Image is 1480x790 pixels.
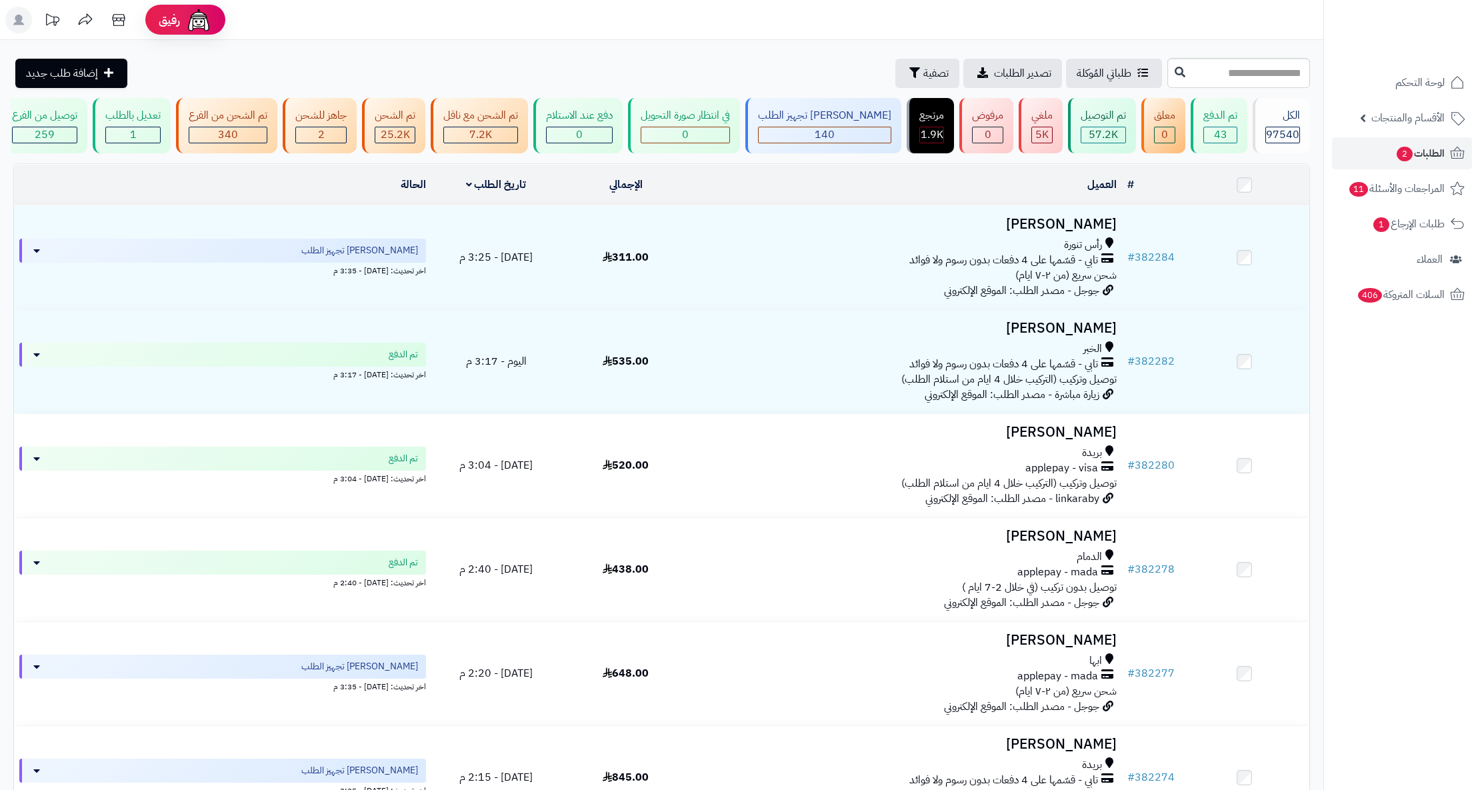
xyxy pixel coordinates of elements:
[26,65,98,81] span: إضافة طلب جديد
[1127,665,1135,681] span: #
[901,371,1117,387] span: توصيل وتركيب (التركيب خلال 4 ايام من استلام الطلب)
[469,127,492,143] span: 7.2K
[1025,461,1098,476] span: applepay - visa
[1204,127,1237,143] div: 43
[1082,757,1102,773] span: بريدة
[218,127,238,143] span: 340
[389,452,418,465] span: تم الدفع
[923,65,949,81] span: تصفية
[443,108,518,123] div: تم الشحن مع ناقل
[1087,177,1117,193] a: العميل
[381,127,410,143] span: 25.2K
[696,217,1117,232] h3: [PERSON_NAME]
[1203,108,1237,123] div: تم الدفع
[19,471,426,485] div: اخر تحديث: [DATE] - 3:04 م
[130,127,137,143] span: 1
[603,249,649,265] span: 311.00
[280,98,359,153] a: جاهز للشحن 2
[1154,108,1175,123] div: معلق
[609,177,643,193] a: الإجمالي
[1332,243,1472,275] a: العملاء
[1127,249,1135,265] span: #
[909,357,1098,372] span: تابي - قسّمها على 4 دفعات بدون رسوم ولا فوائد
[909,773,1098,788] span: تابي - قسّمها على 4 دفعات بدون رسوم ولا فوائد
[1395,73,1445,92] span: لوحة التحكم
[1127,249,1175,265] a: #382284
[1357,288,1382,303] span: 406
[1077,65,1131,81] span: طلباتي المُوكلة
[296,127,346,143] div: 2
[919,108,944,123] div: مرتجع
[895,59,959,88] button: تصفية
[696,425,1117,440] h3: [PERSON_NAME]
[1214,127,1227,143] span: 43
[1031,108,1053,123] div: ملغي
[1357,285,1445,304] span: السلات المتروكة
[459,665,533,681] span: [DATE] - 2:20 م
[1127,561,1135,577] span: #
[1081,108,1126,123] div: تم التوصيل
[1373,217,1390,233] span: 1
[944,699,1099,715] span: جوجل - مصدر الطلب: الموقع الإلكتروني
[1089,127,1118,143] span: 57.2K
[301,244,418,257] span: [PERSON_NAME] تجهيز الطلب
[682,127,689,143] span: 0
[1371,109,1445,127] span: الأقسام والمنتجات
[185,7,212,33] img: ai-face.png
[904,98,957,153] a: مرتجع 1.9K
[173,98,280,153] a: تم الشحن من الفرع 340
[909,253,1098,268] span: تابي - قسّمها على 4 دفعات بدون رسوم ولا فوائد
[106,127,160,143] div: 1
[1397,147,1413,162] span: 2
[1161,127,1168,143] span: 0
[19,575,426,589] div: اخر تحديث: [DATE] - 2:40 م
[12,108,77,123] div: توصيل من الفرع
[1155,127,1175,143] div: 0
[1127,769,1135,785] span: #
[973,127,1003,143] div: 0
[1139,98,1188,153] a: معلق 0
[1188,98,1250,153] a: تم الدفع 43
[13,127,77,143] div: 259
[1127,457,1135,473] span: #
[1015,683,1117,699] span: شحن سريع (من ٢-٧ ايام)
[546,108,613,123] div: دفع عند الاستلام
[547,127,612,143] div: 0
[35,127,55,143] span: 259
[696,321,1117,336] h3: [PERSON_NAME]
[459,769,533,785] span: [DATE] - 2:15 م
[1065,98,1139,153] a: تم التوصيل 57.2K
[531,98,625,153] a: دفع عند الاستلام 0
[1127,353,1135,369] span: #
[1389,10,1467,38] img: logo-2.png
[815,127,835,143] span: 140
[1016,98,1065,153] a: ملغي 5K
[920,127,943,143] div: 1856
[603,457,649,473] span: 520.00
[15,59,127,88] a: إضافة طلب جديد
[603,353,649,369] span: 535.00
[759,127,891,143] div: 140
[1127,769,1175,785] a: #382274
[459,249,533,265] span: [DATE] - 3:25 م
[985,127,991,143] span: 0
[189,127,267,143] div: 340
[389,348,418,361] span: تم الدفع
[1127,457,1175,473] a: #382280
[1127,561,1175,577] a: #382278
[459,457,533,473] span: [DATE] - 3:04 م
[944,595,1099,611] span: جوجل - مصدر الطلب: الموقع الإلكتروني
[359,98,428,153] a: تم الشحن 25.2K
[994,65,1051,81] span: تصدير الطلبات
[1032,127,1052,143] div: 5011
[189,108,267,123] div: تم الشحن من الفرع
[603,665,649,681] span: 648.00
[401,177,426,193] a: الحالة
[1081,127,1125,143] div: 57227
[921,127,943,143] span: 1.9K
[428,98,531,153] a: تم الشحن مع ناقل 7.2K
[301,764,418,777] span: [PERSON_NAME] تجهيز الطلب
[295,108,347,123] div: جاهز للشحن
[758,108,891,123] div: [PERSON_NAME] تجهيز الطلب
[625,98,743,153] a: في انتظار صورة التحويل 0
